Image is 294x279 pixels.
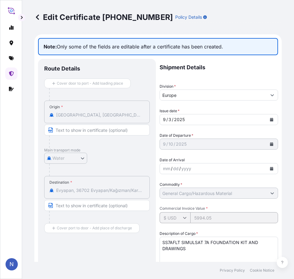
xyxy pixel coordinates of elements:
[267,164,277,174] button: Calendar
[166,116,168,123] div: /
[267,90,278,101] button: Show suggestions
[160,188,267,199] input: Type to search commodity
[44,78,131,88] button: Cover door to port - Add loading place
[175,14,202,20] p: Policy Details
[160,157,185,163] span: Date of Arrival
[267,188,278,199] button: Show suggestions
[49,180,72,185] div: Destination
[44,223,140,233] button: Cover port to door - Add place of discharge
[44,65,80,72] p: Route Details
[160,237,278,266] textarea: SS7AFLT SIMULSAT 7A FOUNDATION KIT AND DRAWINGS
[160,231,198,237] label: Description of Cargo
[160,206,278,211] span: Commercial Invoice Value
[49,105,63,109] div: Origin
[56,112,142,118] input: Origin
[160,132,193,139] span: Date of Departure
[172,165,179,172] div: day,
[250,268,274,273] a: Cookie Notice
[160,182,182,188] label: Commodity
[44,148,150,153] p: Main transport mode
[44,200,150,211] input: Text to appear on certificate
[179,165,181,172] div: /
[162,116,166,123] div: month,
[267,139,277,149] button: Calendar
[166,140,168,148] div: /
[44,153,87,164] button: Select transport
[267,115,277,124] button: Calendar
[174,140,175,148] div: /
[171,165,172,172] div: /
[162,165,171,172] div: month,
[190,212,278,223] input: Enter amount
[160,90,267,101] input: Type to search division
[10,261,14,267] span: N
[57,80,123,86] span: Cover door to port - Add loading place
[57,225,132,231] span: Cover port to door - Add place of discharge
[38,38,278,55] p: Only some of the fields are editable after a certificate has been created.
[181,165,192,172] div: year,
[162,140,166,148] div: month,
[168,116,172,123] div: day,
[44,44,57,50] strong: Note:
[44,124,150,136] input: Text to appear on certificate
[173,116,185,123] div: year,
[160,83,176,90] label: Division
[34,12,173,22] p: Edit Certificate [PHONE_NUMBER]
[160,108,180,114] span: Issue date
[160,59,278,76] p: Shipment Details
[175,140,187,148] div: year,
[220,268,245,273] a: Privacy Policy
[168,140,174,148] div: day,
[52,155,64,161] span: Water
[172,116,173,123] div: /
[56,187,142,193] input: Destination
